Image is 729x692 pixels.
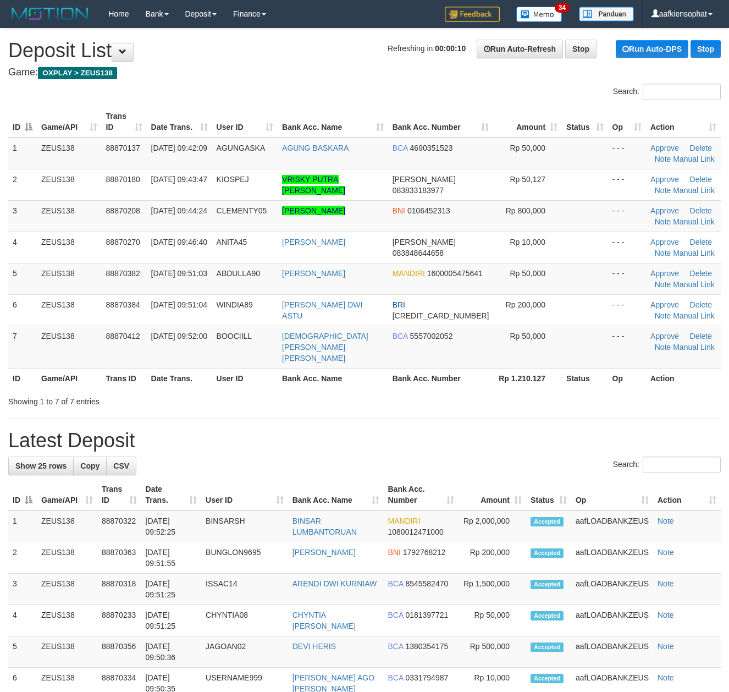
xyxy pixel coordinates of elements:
[531,611,564,620] span: Accepted
[151,206,207,215] span: [DATE] 09:44:24
[655,155,671,163] a: Note
[510,269,545,278] span: Rp 50,000
[531,517,564,526] span: Accepted
[388,106,494,138] th: Bank Acc. Number: activate to sort column ascending
[653,479,721,510] th: Action: activate to sort column ascending
[217,332,252,340] span: BOOCIILL
[608,232,646,263] td: - - -
[571,479,653,510] th: Op: activate to sort column ascending
[217,300,253,309] span: WINDIA89
[97,636,141,668] td: 88870356
[393,144,408,152] span: BCA
[151,175,207,184] span: [DATE] 09:43:47
[393,300,405,309] span: BRI
[646,368,721,388] th: Action
[292,642,336,651] a: DEVI HERIS
[388,673,404,682] span: BCA
[106,332,140,340] span: 88870412
[673,217,715,226] a: Manual Link
[510,175,545,184] span: Rp 50,127
[37,232,102,263] td: ZEUS138
[673,155,715,163] a: Manual Link
[97,574,141,605] td: 88870318
[80,462,100,470] span: Copy
[217,269,260,278] span: ABDULLA90
[673,311,715,320] a: Manual Link
[97,510,141,542] td: 88870322
[405,642,448,651] span: Copy 1380354175 to clipboard
[8,368,37,388] th: ID
[655,249,671,257] a: Note
[510,238,545,246] span: Rp 10,000
[201,510,288,542] td: BINSARSH
[282,300,362,320] a: [PERSON_NAME] DWI ASTU
[201,542,288,574] td: BUNGLON9695
[292,579,377,588] a: ARENDI DWI KURNIAW
[562,106,608,138] th: Status: activate to sort column ascending
[113,462,129,470] span: CSV
[141,542,202,574] td: [DATE] 09:51:55
[410,332,453,340] span: Copy 5557002052 to clipboard
[690,300,712,309] a: Delete
[37,263,102,294] td: ZEUS138
[608,106,646,138] th: Op: activate to sort column ascending
[106,144,140,152] span: 88870137
[650,300,679,309] a: Approve
[8,636,37,668] td: 5
[102,106,147,138] th: Trans ID: activate to sort column ascending
[571,636,653,668] td: aafLOADBANKZEUS
[393,269,425,278] span: MANDIRI
[8,510,37,542] td: 1
[459,542,526,574] td: Rp 200,000
[37,294,102,326] td: ZEUS138
[673,186,715,195] a: Manual Link
[97,542,141,574] td: 88870363
[106,238,140,246] span: 88870270
[282,175,345,195] a: VRISKY PUTRA [PERSON_NAME]
[459,636,526,668] td: Rp 500,000
[393,249,444,257] span: Copy 083848644658 to clipboard
[37,106,102,138] th: Game/API: activate to sort column ascending
[141,605,202,636] td: [DATE] 09:51:25
[658,517,674,525] a: Note
[8,326,37,368] td: 7
[427,269,483,278] span: Copy 1600005475641 to clipboard
[655,311,671,320] a: Note
[608,200,646,232] td: - - -
[37,479,97,510] th: Game/API: activate to sort column ascending
[673,280,715,289] a: Manual Link
[141,636,202,668] td: [DATE] 09:50:36
[8,542,37,574] td: 2
[8,479,37,510] th: ID: activate to sort column descending
[8,138,37,169] td: 1
[292,548,356,557] a: [PERSON_NAME]
[37,368,102,388] th: Game/API
[278,368,388,388] th: Bank Acc. Name
[407,206,450,215] span: Copy 0106452313 to clipboard
[292,611,356,630] a: CHYNTIA [PERSON_NAME]
[405,611,448,619] span: Copy 0181397721 to clipboard
[201,479,288,510] th: User ID: activate to sort column ascending
[673,343,715,352] a: Manual Link
[282,144,349,152] a: AGUNG BASKARA
[477,40,563,58] a: Run Auto-Refresh
[493,106,562,138] th: Amount: activate to sort column ascending
[388,642,404,651] span: BCA
[388,44,466,53] span: Refreshing in:
[410,144,453,152] span: Copy 4690351523 to clipboard
[106,300,140,309] span: 88870384
[650,238,679,246] a: Approve
[655,280,671,289] a: Note
[571,510,653,542] td: aafLOADBANKZEUS
[646,106,721,138] th: Action: activate to sort column ascending
[650,175,679,184] a: Approve
[282,238,345,246] a: [PERSON_NAME]
[608,326,646,368] td: - - -
[147,368,212,388] th: Date Trans.
[608,368,646,388] th: Op
[8,392,296,407] div: Showing 1 to 7 of 7 entries
[655,343,671,352] a: Note
[201,636,288,668] td: JAGOAN02
[393,238,456,246] span: [PERSON_NAME]
[690,238,712,246] a: Delete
